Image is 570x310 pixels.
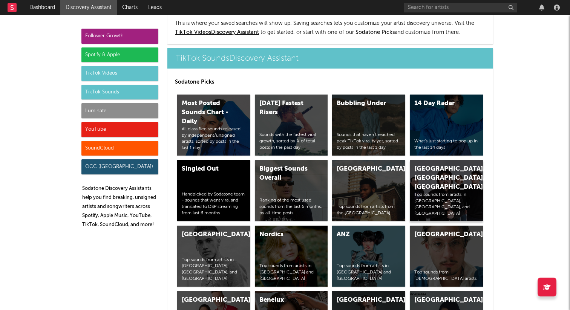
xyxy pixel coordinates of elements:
a: [GEOGRAPHIC_DATA], [GEOGRAPHIC_DATA], [GEOGRAPHIC_DATA]Top sounds from artists in [GEOGRAPHIC_DAT... [410,160,483,221]
a: Most Posted Sounds Chart - DailyAll classified sounds released by independent/unsigned artists, s... [177,95,250,156]
div: SoundCloud [81,141,158,156]
a: [GEOGRAPHIC_DATA]Top sounds from [DEMOGRAPHIC_DATA] artists [410,226,483,287]
div: Ranking of the most used sounds from the last 6 months, by all-time posts [259,197,323,216]
div: Sounds that haven’t reached peak TikTok virality yet, sorted by posts in the last 1 day [337,132,401,151]
div: Nordics [259,230,311,239]
div: Most Posted Sounds Chart - Daily [182,99,233,126]
div: Handpicked by Sodatone team - sounds that went viral and translated to DSP streaming from last 6 ... [182,191,246,217]
div: ANZ [337,230,388,239]
span: Sodatone Picks [355,30,395,35]
div: YouTube [81,122,158,137]
div: 14 Day Radar [414,99,466,108]
a: [GEOGRAPHIC_DATA]Top sounds from artists in [GEOGRAPHIC_DATA], [GEOGRAPHIC_DATA], and [GEOGRAPHIC... [177,226,250,287]
a: Biggest Sounds OverallRanking of the most used sounds from the last 6 months, by all-time posts [255,160,328,221]
div: Luminate [81,103,158,118]
div: [GEOGRAPHIC_DATA] [337,296,388,305]
div: Biggest Sounds Overall [259,165,311,183]
div: OCC ([GEOGRAPHIC_DATA]) [81,159,158,174]
div: Bubbling Under [337,99,388,108]
p: Sodatone Picks [175,78,486,87]
a: 14 Day RadarWhat's just starting to pop up in the last 14 days [410,95,483,156]
div: Top sounds from artists in [GEOGRAPHIC_DATA], [GEOGRAPHIC_DATA], and [GEOGRAPHIC_DATA] [182,257,246,282]
a: [DATE] Fastest RisersSounds with the fastest viral growth, sorted by % of total posts in the past... [255,95,328,156]
div: Spotify & Apple [81,47,158,63]
div: Benelux [259,296,311,305]
p: Sodatone Discovery Assistants help you find breaking, unsigned artists and songwriters across Spo... [82,184,158,229]
div: [GEOGRAPHIC_DATA] [182,296,233,305]
a: [GEOGRAPHIC_DATA]Top sounds from artists from the [GEOGRAPHIC_DATA] [332,160,405,221]
div: TikTok Sounds [81,85,158,100]
a: TikTok VideosDiscovery Assistant [175,30,259,35]
div: TikTok Videos [81,66,158,81]
div: What's just starting to pop up in the last 14 days [414,138,478,151]
div: [GEOGRAPHIC_DATA] [337,165,388,174]
div: Top sounds from artists in [GEOGRAPHIC_DATA] and [GEOGRAPHIC_DATA] [259,263,323,282]
p: This is where your saved searches will show up. Saving searches lets you customize your artist di... [175,19,486,37]
div: [DATE] Fastest Risers [259,99,311,117]
a: NordicsTop sounds from artists in [GEOGRAPHIC_DATA] and [GEOGRAPHIC_DATA] [255,226,328,287]
a: Bubbling UnderSounds that haven’t reached peak TikTok virality yet, sorted by posts in the last 1... [332,95,405,156]
div: Follower Growth [81,29,158,44]
div: Top sounds from artists in [GEOGRAPHIC_DATA] and [GEOGRAPHIC_DATA] [337,263,401,282]
div: [GEOGRAPHIC_DATA] [182,230,233,239]
div: Singled Out [182,165,233,174]
a: TikTok SoundsDiscovery Assistant [167,48,493,69]
a: Singled OutHandpicked by Sodatone team - sounds that went viral and translated to DSP streaming f... [177,160,250,221]
input: Search for artists [404,3,517,12]
a: ANZTop sounds from artists in [GEOGRAPHIC_DATA] and [GEOGRAPHIC_DATA] [332,226,405,287]
div: [GEOGRAPHIC_DATA], [GEOGRAPHIC_DATA], [GEOGRAPHIC_DATA] [414,165,466,192]
div: Sounds with the fastest viral growth, sorted by % of total posts in the past day [259,132,323,151]
div: [GEOGRAPHIC_DATA] [414,230,466,239]
div: Top sounds from artists in [GEOGRAPHIC_DATA], [GEOGRAPHIC_DATA], and [GEOGRAPHIC_DATA] [414,192,478,217]
div: Top sounds from artists from the [GEOGRAPHIC_DATA] [337,204,401,217]
div: Top sounds from [DEMOGRAPHIC_DATA] artists [414,269,478,282]
div: All classified sounds released by independent/unsigned artists, sorted by posts in the last 1 day [182,126,246,151]
div: [GEOGRAPHIC_DATA] [414,296,466,305]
